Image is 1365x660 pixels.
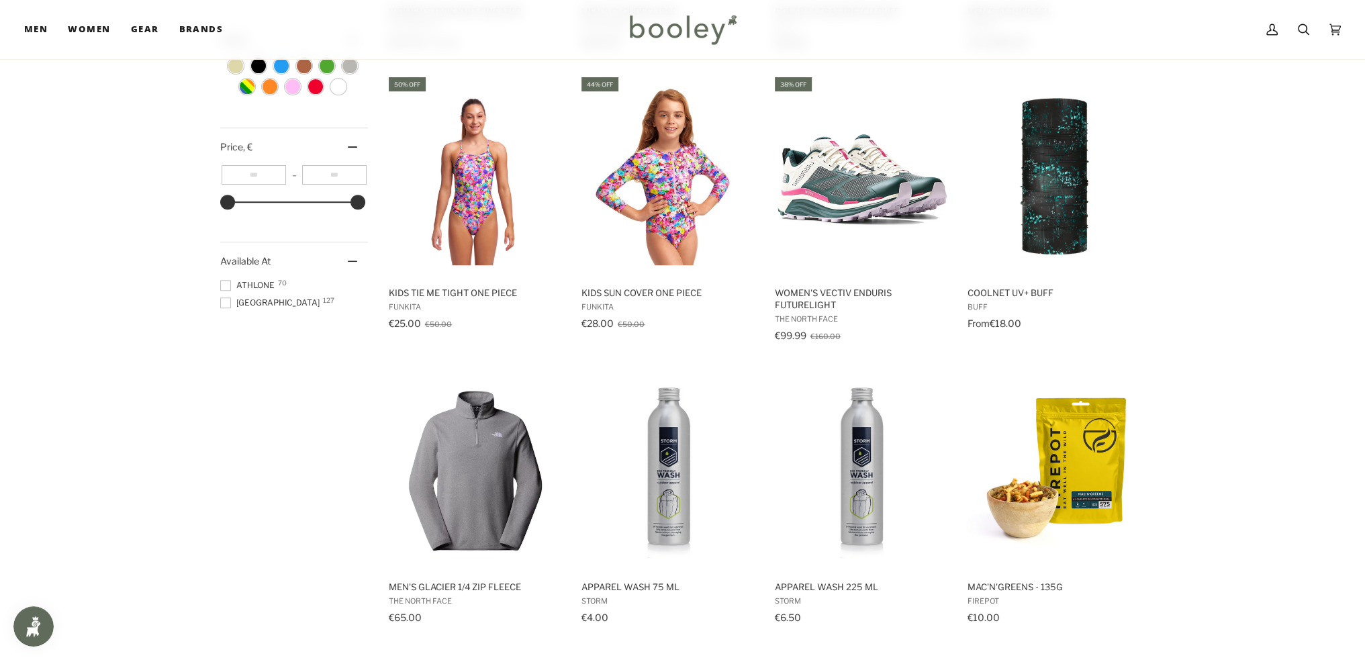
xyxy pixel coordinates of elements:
span: €50.00 [618,320,645,329]
img: Storm Apparel Wash 225 ml - Booley Galway [772,381,950,559]
span: Price [220,141,252,152]
span: Funkita [388,302,562,312]
div: 44% off [581,77,618,91]
input: Minimum value [221,165,285,185]
span: The North Face [388,596,562,605]
span: Colour: Green [320,58,334,73]
span: Colour: Pink [285,79,300,94]
span: €10.00 [968,611,1000,622]
span: Women [68,23,110,36]
span: Apparel Wash 75 ml [581,580,755,592]
a: Mac'N'Greens - 135g [966,369,1143,627]
span: Colour: Grey [342,58,357,73]
span: €65.00 [388,611,421,622]
span: Colour: Black [251,58,266,73]
span: Women's Vectiv Enduris FutureLight [774,287,948,311]
span: The North Face [774,314,948,324]
img: CoolNet UV+ Speckle Black - Booley Galway [966,87,1143,265]
span: €160.00 [810,332,840,341]
div: 38% off [774,77,811,91]
span: Colour: Red [308,79,323,94]
img: Funkita Kids Tie Me Tight One Piece Garden Party - Booley Galway [386,87,564,265]
img: Funkita Kids Sun Cover One Piece Garden Party - Booley Galway [579,87,757,265]
span: Storm [774,596,948,605]
span: CoolNet UV+ Buff [968,287,1141,299]
img: Booley [624,10,741,49]
span: €99.99 [774,330,806,341]
span: Brands [179,23,223,36]
a: Kids Tie Me Tight One Piece [386,75,564,346]
img: The North Face Men's Glacier 1/4 Zip Fleece TNF Mid Grey Heather - Booley Galway [386,381,564,559]
span: Gear [131,23,159,36]
span: Colour: Beige [228,58,243,73]
input: Maximum value [302,165,367,185]
span: €28.00 [581,318,614,329]
span: Colour: Orange [263,79,277,94]
span: , € [243,141,252,152]
span: Funkita [581,302,755,312]
a: CoolNet UV+ Buff [966,75,1143,346]
a: Apparel Wash 75 ml [579,369,757,627]
span: Kids Tie Me Tight One Piece [388,287,562,299]
span: €50.00 [424,320,451,329]
span: Mac'N'Greens - 135g [968,580,1141,592]
span: 70 [278,279,287,286]
span: Buff [968,302,1141,312]
img: Storm Apparel Wash 225 ml - Booley Galway [579,381,757,559]
span: From [968,318,990,329]
span: Firepot [968,596,1141,605]
a: Kids Sun Cover One Piece [579,75,757,346]
span: Colour: Blue [274,58,289,73]
span: Men's Glacier 1/4 Zip Fleece [388,580,562,592]
span: [GEOGRAPHIC_DATA] [220,297,324,309]
a: Apparel Wash 225 ml [772,369,950,627]
span: Apparel Wash 225 ml [774,580,948,592]
span: Kids Sun Cover One Piece [581,287,755,299]
img: Firepot Mac'N'Greens - 135g - Booley Galway [966,381,1143,559]
div: 50% off [388,77,425,91]
a: Women's Vectiv Enduris FutureLight [772,75,950,346]
span: – [285,170,301,180]
img: The North Face Women's Vectiv Enduris FutureLight Ponderosa Green / Gardenia White - Booley Galway [772,87,950,265]
span: Available At [220,255,271,267]
span: Colour: White [331,79,346,94]
span: Athlone [220,279,279,291]
span: Colour: Brown [297,58,312,73]
span: €18.00 [990,318,1021,329]
span: Colour: Multicolour [240,79,254,94]
span: 127 [323,297,334,303]
span: Storm [581,596,755,605]
iframe: Button to open loyalty program pop-up [13,606,54,647]
a: Men's Glacier 1/4 Zip Fleece [386,369,564,627]
span: €25.00 [388,318,420,329]
span: Men [24,23,48,36]
span: €6.50 [774,611,800,622]
span: €4.00 [581,611,608,622]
